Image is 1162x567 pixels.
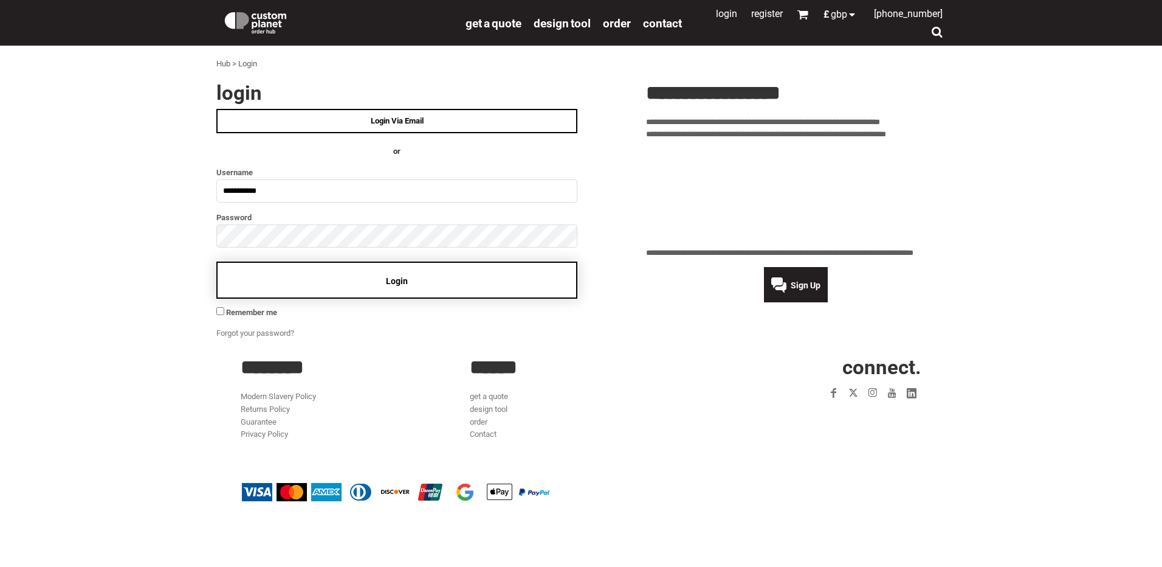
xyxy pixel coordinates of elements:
[241,417,277,426] a: Guarantee
[226,308,277,317] span: Remember me
[716,8,737,19] a: Login
[700,357,921,377] h2: CONNECT.
[470,430,497,439] a: Contact
[534,16,591,30] a: design tool
[241,430,288,439] a: Privacy Policy
[823,10,831,19] span: £
[242,483,272,501] img: Visa
[216,165,577,179] label: Username
[484,483,515,501] img: Apple Pay
[216,329,294,338] a: Forgot your password?
[791,280,820,290] span: Sign Up
[751,8,783,19] a: Register
[415,483,445,501] img: China UnionPay
[386,276,408,286] span: Login
[222,9,289,33] img: Custom Planet
[216,3,459,40] a: Custom Planet
[216,145,577,158] h4: OR
[216,307,224,315] input: Remember me
[470,417,487,426] a: order
[470,392,508,401] a: get a quote
[450,483,480,501] img: Google Pay
[380,483,411,501] img: Discover
[241,405,290,414] a: Returns Policy
[466,16,521,30] a: get a quote
[232,58,236,71] div: >
[754,410,921,425] iframe: Customer reviews powered by Trustpilot
[216,109,577,133] a: Login Via Email
[216,210,577,224] label: Password
[216,83,577,103] h2: Login
[241,392,316,401] a: Modern Slavery Policy
[371,116,424,125] span: Login Via Email
[216,59,230,68] a: Hub
[470,405,507,414] a: design tool
[874,8,943,19] span: [PHONE_NUMBER]
[346,483,376,501] img: Diners Club
[311,483,342,501] img: American Express
[831,10,847,19] span: GBP
[238,58,257,71] div: Login
[603,16,631,30] a: order
[646,148,946,240] iframe: Customer reviews powered by Trustpilot
[519,489,549,496] img: PayPal
[277,483,307,501] img: Mastercard
[643,16,682,30] a: Contact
